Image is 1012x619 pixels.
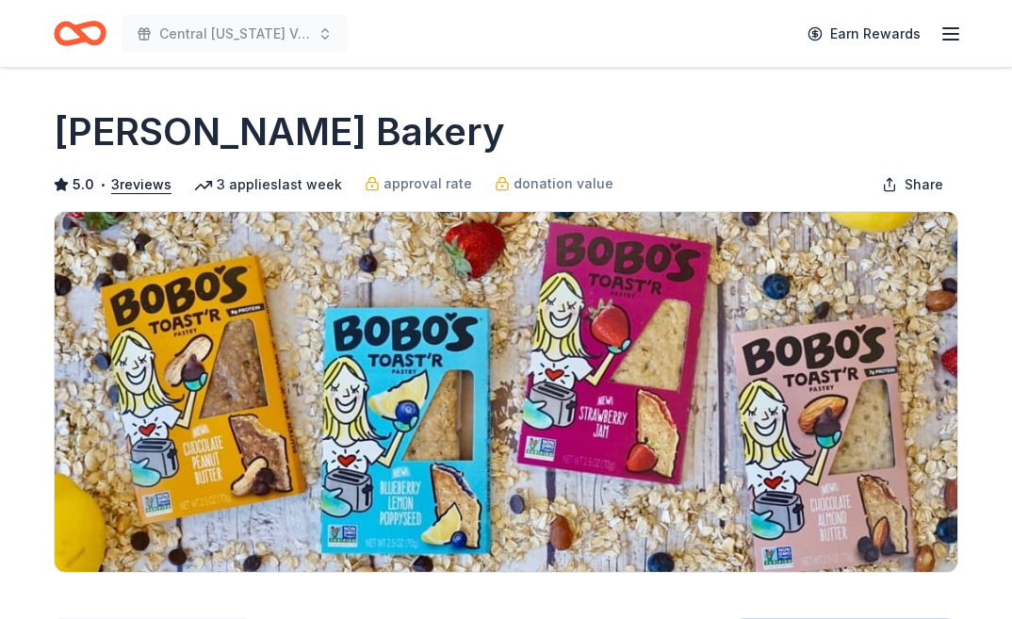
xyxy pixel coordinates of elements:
[100,177,106,192] span: •
[796,17,932,51] a: Earn Rewards
[73,173,94,196] span: 5.0
[194,173,342,196] div: 3 applies last week
[122,15,348,53] button: Central [US_STATE] Veg Fest Animal Haven Silent Auction
[55,212,957,572] img: Image for Bobo's Bakery
[54,106,505,158] h1: [PERSON_NAME] Bakery
[384,172,472,195] span: approval rate
[111,173,171,196] button: 3reviews
[867,166,958,204] button: Share
[365,172,472,195] a: approval rate
[514,172,613,195] span: donation value
[159,23,310,45] span: Central [US_STATE] Veg Fest Animal Haven Silent Auction
[905,173,943,196] span: Share
[495,172,613,195] a: donation value
[54,11,106,56] a: Home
